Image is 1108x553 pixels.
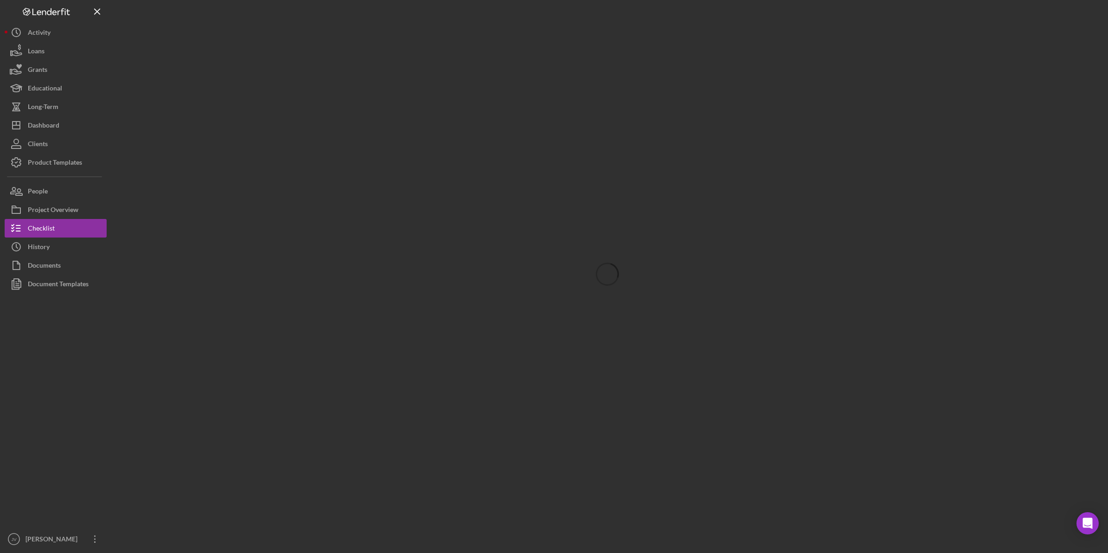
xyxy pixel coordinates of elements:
[28,97,58,118] div: Long-Term
[5,219,107,238] button: Checklist
[5,79,107,97] button: Educational
[28,256,61,277] div: Documents
[5,182,107,200] button: People
[11,537,17,542] text: JV
[28,200,78,221] div: Project Overview
[5,238,107,256] button: History
[5,200,107,219] button: Project Overview
[5,116,107,135] button: Dashboard
[5,153,107,172] button: Product Templates
[28,135,48,155] div: Clients
[28,23,51,44] div: Activity
[5,530,107,548] button: JV[PERSON_NAME]
[28,275,89,296] div: Document Templates
[5,275,107,293] button: Document Templates
[5,60,107,79] button: Grants
[28,60,47,81] div: Grants
[5,42,107,60] button: Loans
[28,182,48,203] div: People
[5,135,107,153] button: Clients
[5,97,107,116] button: Long-Term
[28,42,45,63] div: Loans
[28,219,55,240] div: Checklist
[23,530,83,551] div: [PERSON_NAME]
[1076,512,1099,534] div: Open Intercom Messenger
[28,238,50,258] div: History
[28,116,59,137] div: Dashboard
[5,23,107,42] button: Activity
[28,79,62,100] div: Educational
[5,256,107,275] button: Documents
[28,153,82,174] div: Product Templates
